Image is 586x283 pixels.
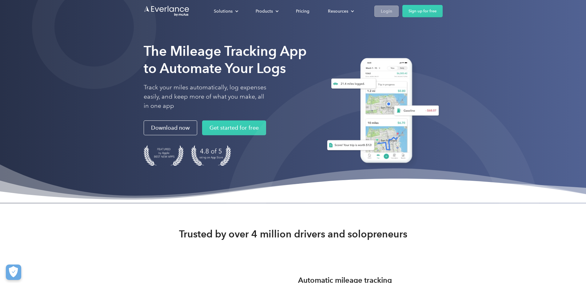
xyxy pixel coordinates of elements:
[144,83,267,111] p: Track your miles automatically, log expenses easily, and keep more of what you make, all in one app
[374,6,399,17] a: Login
[381,7,392,15] div: Login
[208,6,243,17] div: Solutions
[144,145,184,166] img: Badge for Featured by Apple Best New Apps
[249,6,284,17] div: Products
[320,53,443,170] img: Everlance, mileage tracker app, expense tracking app
[256,7,273,15] div: Products
[290,6,316,17] a: Pricing
[328,7,348,15] div: Resources
[322,6,359,17] div: Resources
[6,265,21,280] button: Cookies Settings
[144,5,190,17] a: Go to homepage
[296,7,309,15] div: Pricing
[402,5,443,17] a: Sign up for free
[202,120,266,135] a: Get started for free
[191,145,231,166] img: 4.9 out of 5 stars on the app store
[144,43,307,76] strong: The Mileage Tracking App to Automate Your Logs
[179,228,407,240] strong: Trusted by over 4 million drivers and solopreneurs
[214,7,233,15] div: Solutions
[144,120,197,135] a: Download now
